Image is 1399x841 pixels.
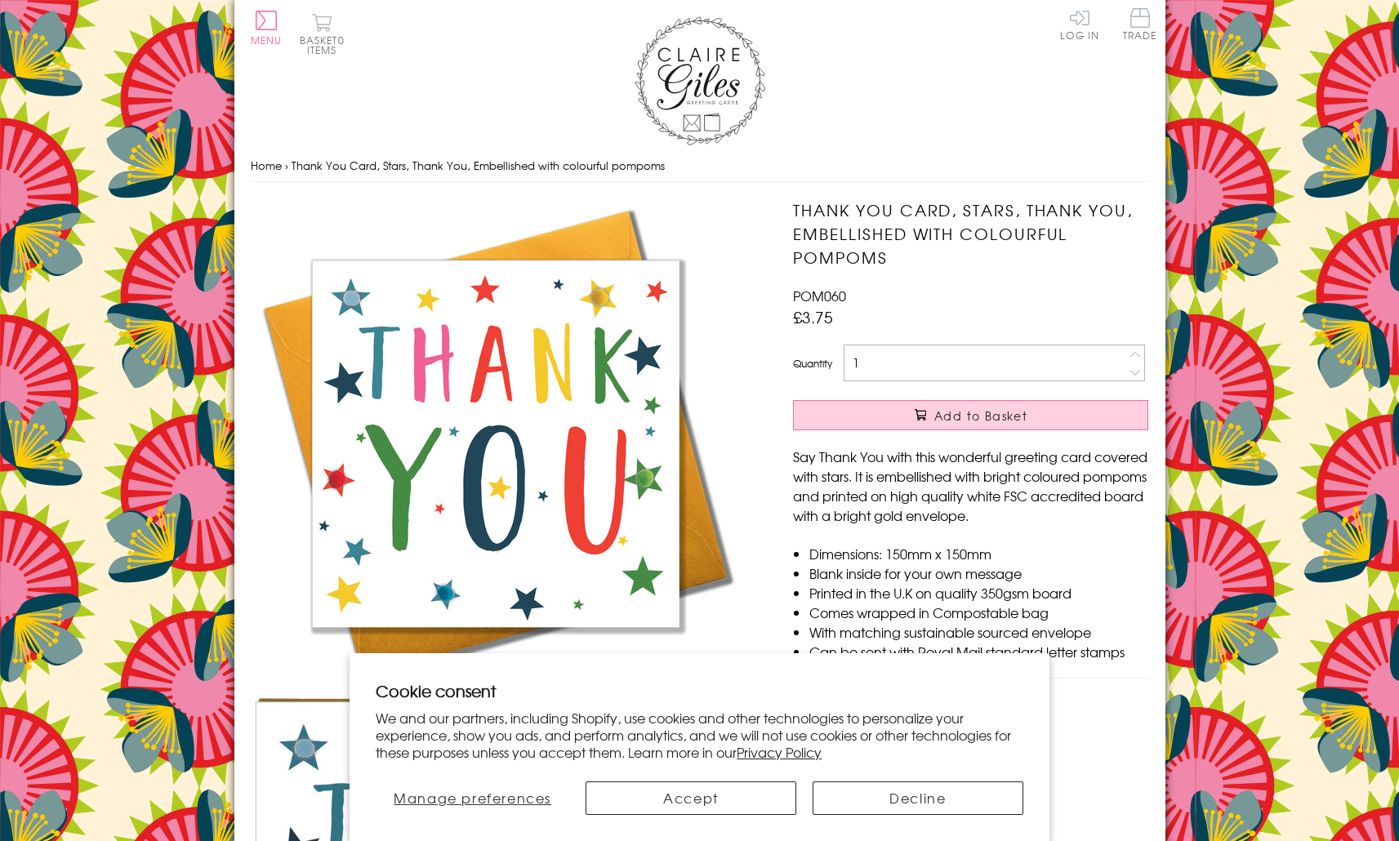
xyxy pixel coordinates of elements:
a: Privacy Policy [737,742,822,762]
button: Decline [813,781,1023,815]
span: £3.75 [793,305,833,328]
span: POM060 [793,286,846,305]
h1: Thank You Card, Stars, Thank You, Embellished with colourful pompoms [793,198,1148,269]
button: Manage preferences [376,781,569,815]
span: Manage preferences [394,788,551,808]
nav: breadcrumbs [251,149,1149,183]
label: Quantity [793,356,832,371]
li: Printed in the U.K on quality 350gsm board [809,583,1148,603]
li: Comes wrapped in Compostable bag [809,603,1148,622]
img: Thank You Card, Stars, Thank You, Embellished with colourful pompoms [251,198,741,688]
span: Trade [1123,8,1157,40]
a: Trade [1123,8,1157,43]
p: Say Thank You with this wonderful greeting card covered with stars. It is embellished with bright... [793,447,1148,525]
button: Menu [251,11,283,45]
button: Accept [586,781,796,815]
li: Can be sent with Royal Mail standard letter stamps [809,642,1148,661]
span: Thank You Card, Stars, Thank You, Embellished with colourful pompoms [292,158,665,173]
button: Add to Basket [793,400,1148,430]
span: › [285,158,288,173]
span: Menu [251,33,283,47]
li: Blank inside for your own message [809,563,1148,583]
li: With matching sustainable sourced envelope [809,622,1148,642]
h2: Cookie consent [376,679,1023,702]
p: We and our partners, including Shopify, use cookies and other technologies to personalize your ex... [376,710,1023,760]
button: Basket0 items [300,13,345,55]
a: Log In [1060,8,1099,40]
a: Home [251,158,282,173]
li: Dimensions: 150mm x 150mm [809,544,1148,563]
img: Claire Giles Greetings Cards [635,16,765,145]
span: 0 items [307,33,345,57]
span: Add to Basket [934,407,1027,424]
